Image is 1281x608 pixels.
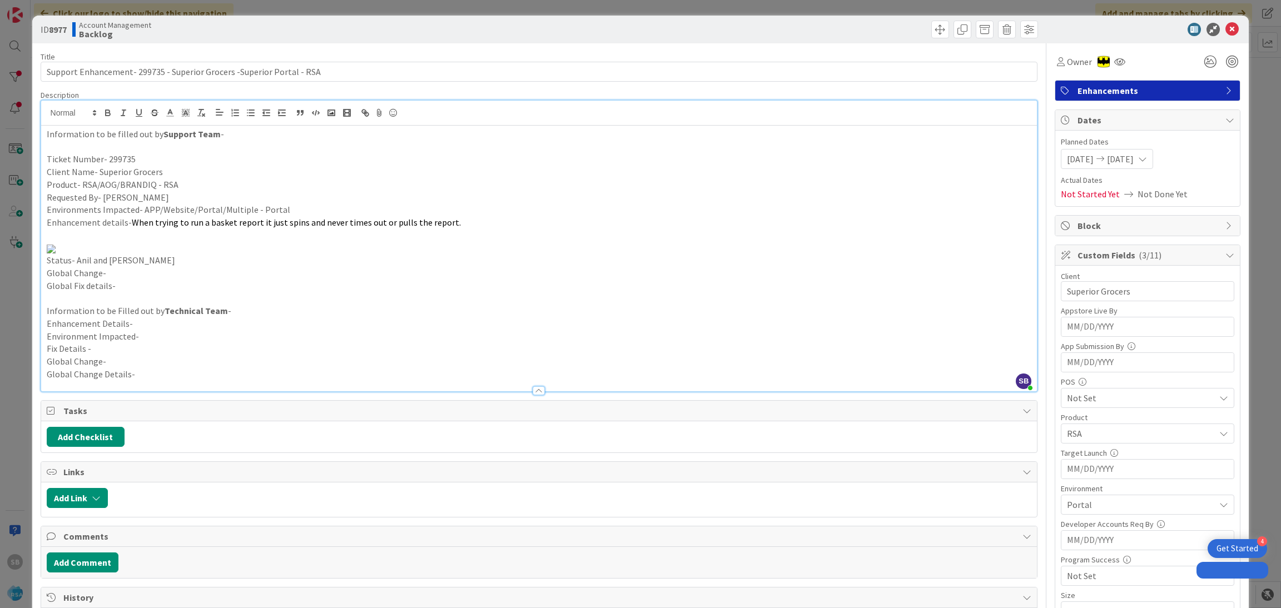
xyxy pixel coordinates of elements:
[47,153,1032,166] p: Ticket Number- 299735
[1067,353,1228,372] input: MM/DD/YYYY
[41,90,79,100] span: Description
[1067,531,1228,550] input: MM/DD/YYYY
[47,330,1032,343] p: Environment Impacted-
[1061,187,1120,201] span: Not Started Yet
[47,305,1032,317] p: Information to be Filled out by -
[1067,317,1228,336] input: MM/DD/YYYY
[41,23,67,36] span: ID
[163,128,221,139] strong: Support Team
[63,591,1017,604] span: History
[63,465,1017,479] span: Links
[1067,55,1092,68] span: Owner
[47,342,1032,355] p: Fix Details -
[1257,536,1267,546] div: 4
[1208,539,1267,558] div: Open Get Started checklist, remaining modules: 4
[1061,378,1234,386] div: POS
[1217,543,1258,554] div: Get Started
[63,530,1017,543] span: Comments
[47,427,125,447] button: Add Checklist
[1078,219,1220,232] span: Block
[1061,520,1234,528] div: Developer Accounts Req By
[1061,556,1234,564] div: Program Success
[47,203,1032,216] p: Environments Impacted- APP/Website/Portal/Multiple - Portal
[47,191,1032,204] p: Requested By- [PERSON_NAME]
[1078,248,1220,262] span: Custom Fields
[1016,373,1031,389] span: SB
[41,52,55,62] label: Title
[165,305,228,316] strong: Technical Team
[1107,152,1134,166] span: [DATE]
[47,245,56,253] img: ImageDisplay
[1098,56,1110,68] img: AC
[1061,175,1234,186] span: Actual Dates
[47,178,1032,191] p: Product- RSA/AOG/BRANDIQ - RSA
[1061,591,1234,599] div: Size
[47,254,1032,267] p: Status- Anil and [PERSON_NAME]
[47,552,118,572] button: Add Comment
[1061,449,1234,457] div: Target Launch
[1061,136,1234,148] span: Planned Dates
[1061,485,1234,492] div: Environment
[1138,187,1188,201] span: Not Done Yet
[1139,250,1161,261] span: ( 3/11 )
[1061,271,1080,281] label: Client
[1067,569,1215,582] span: Not Set
[132,217,461,228] span: When trying to run a basket report it just spins and never times out or pulls the report.
[1067,391,1215,405] span: Not Set
[79,29,151,38] b: Backlog
[79,21,151,29] span: Account Management
[47,216,1032,229] p: Enhancement details-
[1061,413,1234,421] div: Product
[1067,460,1228,479] input: MM/DD/YYYY
[47,368,1032,381] p: Global Change Details-
[47,488,108,508] button: Add Link
[1067,498,1215,511] span: Portal
[1078,84,1220,97] span: Enhancements
[47,280,1032,292] p: Global Fix details-
[1061,307,1234,315] div: Appstore Live By
[47,166,1032,178] p: Client Name- Superior Grocers
[1061,342,1234,350] div: App Submission By
[1067,427,1215,440] span: RSA
[63,404,1017,417] span: Tasks
[47,317,1032,330] p: Enhancement Details-
[49,24,67,35] b: 8977
[1067,152,1094,166] span: [DATE]
[1078,113,1220,127] span: Dates
[47,128,1032,141] p: Information to be filled out by -
[41,62,1038,82] input: type card name here...
[47,267,1032,280] p: Global Change-
[47,355,1032,368] p: Global Change-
